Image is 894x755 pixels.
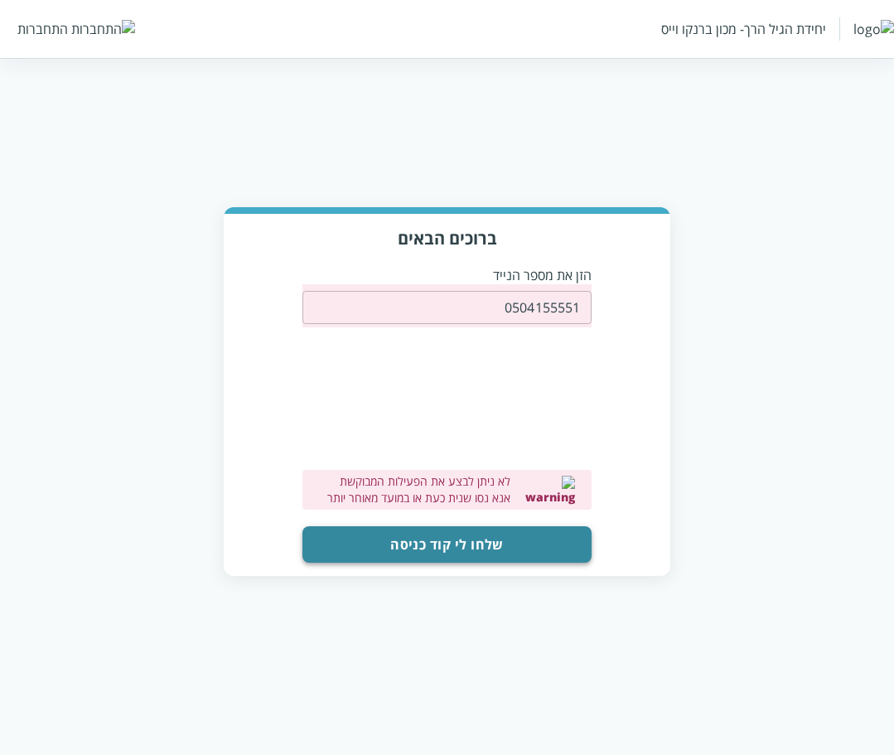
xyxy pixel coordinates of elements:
[319,473,510,506] label: לא ניתן לבצע את הפעילות המבוקשת אנא נסו שנית כעת או במועד מאוחר יותר
[853,20,894,38] img: logo
[302,291,592,324] input: טלפון
[520,476,576,505] img: warning
[302,526,592,563] button: שלחו לי קוד כניסה
[71,20,135,38] img: התחברות
[661,20,826,38] div: יחידת הגיל הרך- מכון ברנקו וייס
[302,266,592,284] p: הזן את מספר הנייד
[237,227,657,249] h3: ברוכים הבאים
[456,334,592,453] iframe: reCAPTCHA
[17,20,68,38] div: התחברות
